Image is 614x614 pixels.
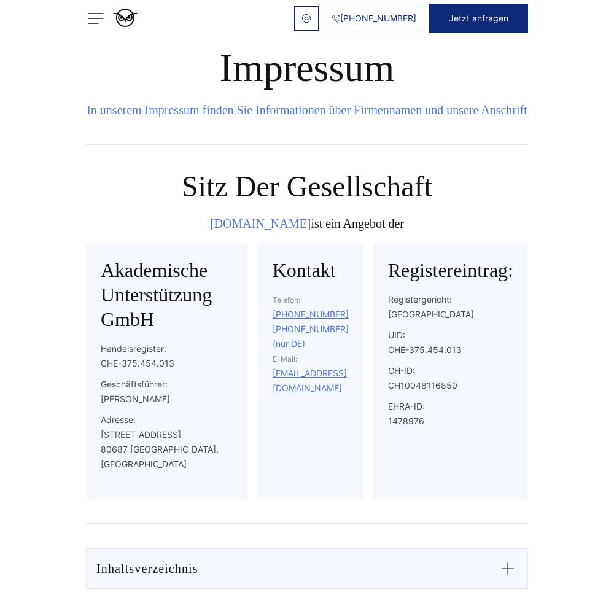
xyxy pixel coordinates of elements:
[324,6,424,31] a: [PHONE_NUMBER]
[388,258,438,282] h2: Registereintrag:
[86,169,528,204] h2: Sitz der Gesellschaft
[101,356,233,371] div: CHE-375.454.013
[96,559,198,578] div: Inhaltsverzeichnis
[273,368,347,393] a: [EMAIL_ADDRESS][DOMAIN_NAME]
[113,9,138,27] img: logo
[388,414,513,429] div: 1478976
[429,4,528,33] button: Jetzt anfragen
[301,14,311,23] img: email
[340,14,416,23] span: [PHONE_NUMBER]
[388,378,513,393] div: CH10048116850
[388,307,513,322] div: [GEOGRAPHIC_DATA]
[388,363,513,378] p: CH-ID:
[101,258,153,332] h2: Akademische Unterstützung GmbH
[273,324,349,349] a: [PHONE_NUMBER] (nur DE)
[388,343,513,357] div: CHE-375.454.013
[388,328,513,343] p: UID:
[273,258,303,282] h2: Kontakt
[273,354,297,363] span: E-Mail:
[273,309,349,319] a: [PHONE_NUMBER]
[388,292,513,307] p: Registergericht:
[101,377,233,392] p: Geschäftsführer:
[86,100,528,120] div: In unserem Impressum finden Sie Informationen über Firmennamen und unsere Anschrift
[332,14,340,23] img: Phone
[101,392,233,406] div: [PERSON_NAME]
[86,9,106,28] img: menu
[101,427,233,472] div: [STREET_ADDRESS] 80687 [GEOGRAPHIC_DATA], [GEOGRAPHIC_DATA]
[388,399,513,414] p: EHRA-ID:
[101,413,233,427] p: Adresse:
[86,214,528,233] div: ist ein Angebot der
[101,341,233,356] p: Handelsregister:
[273,295,300,305] span: Telefon:
[210,217,311,230] a: [DOMAIN_NAME]
[86,46,528,90] h1: Impressum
